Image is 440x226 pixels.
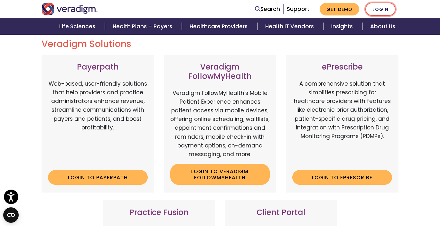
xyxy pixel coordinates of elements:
[170,89,270,159] p: Veradigm FollowMyHealth's Mobile Patient Experience enhances patient access via mobile devices, o...
[257,18,323,35] a: Health IT Vendors
[42,3,98,15] img: Veradigm logo
[51,18,105,35] a: Life Sciences
[292,80,392,165] p: A comprehensive solution that simplifies prescribing for healthcare providers with features like ...
[292,62,392,72] h3: ePrescribe
[109,208,209,217] h3: Practice Fusion
[42,39,399,50] h2: Veradigm Solutions
[231,208,331,217] h3: Client Portal
[170,62,270,81] h3: Veradigm FollowMyHealth
[292,170,392,185] a: Login to ePrescribe
[316,186,432,218] iframe: Drift Chat Widget
[255,5,280,14] a: Search
[48,170,148,185] a: Login to Payerpath
[323,18,362,35] a: Insights
[3,207,19,223] button: Open CMP widget
[48,80,148,165] p: Web-based, user-friendly solutions that help providers and practice administrators enhance revenu...
[287,5,309,13] a: Support
[362,18,403,35] a: About Us
[365,3,396,16] a: Login
[182,18,257,35] a: Healthcare Providers
[105,18,182,35] a: Health Plans + Payers
[48,62,148,72] h3: Payerpath
[320,3,359,15] a: Get Demo
[170,164,270,185] a: Login to Veradigm FollowMyHealth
